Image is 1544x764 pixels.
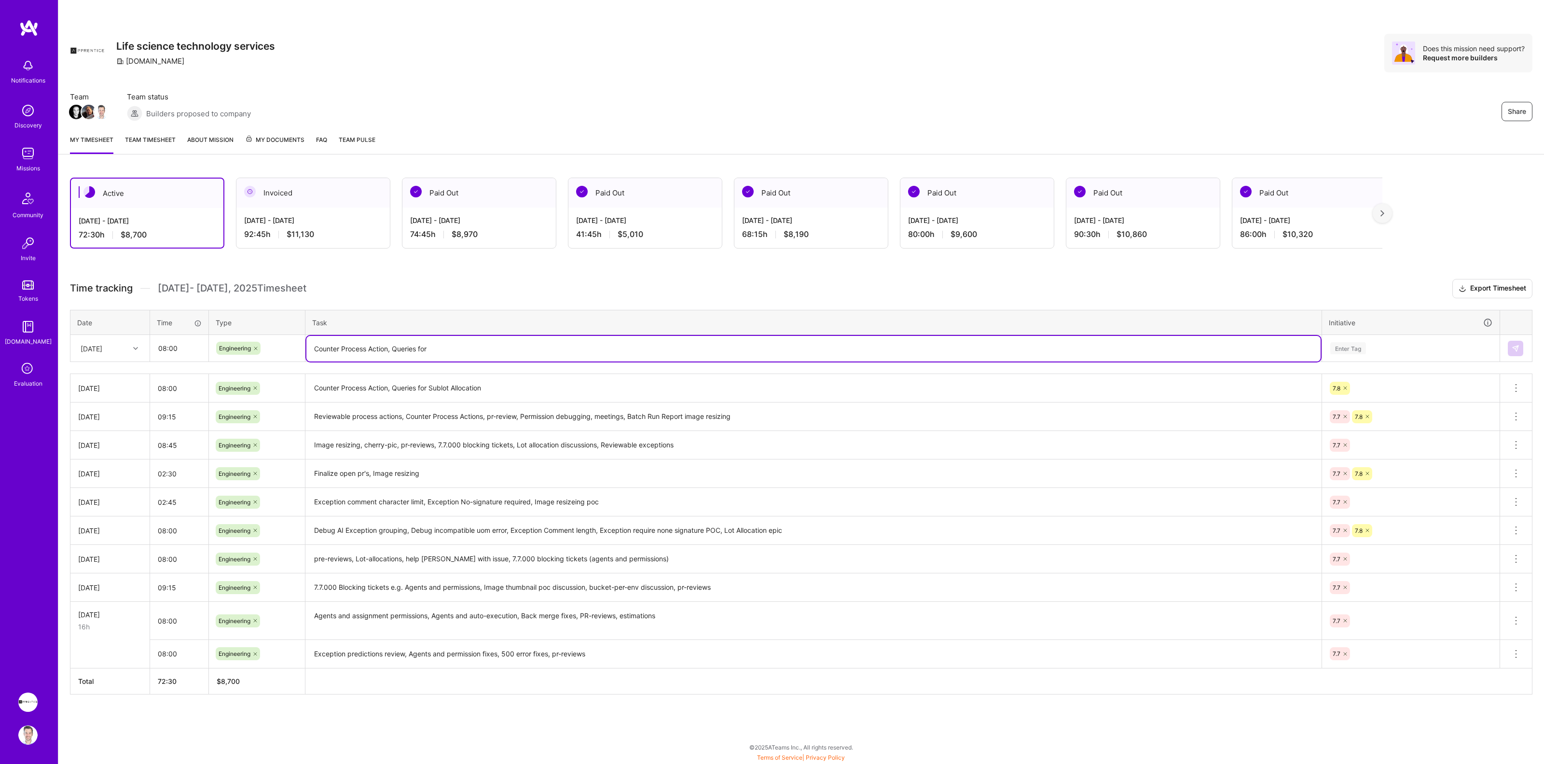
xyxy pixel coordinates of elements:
input: HH:MM [150,575,208,600]
input: HH:MM [151,335,208,361]
img: Paid Out [1240,186,1252,197]
span: Engineering [219,442,250,449]
input: HH:MM [150,375,208,401]
img: Invite [18,234,38,253]
textarea: Counter Process Action, Queries for [306,336,1321,361]
div: Evaluation [14,378,42,389]
span: $11,130 [287,229,314,239]
span: 7.7 [1333,413,1340,420]
div: [DATE] [78,497,142,507]
span: Team status [127,92,251,102]
div: Paid Out [402,178,556,208]
span: Engineering [219,385,250,392]
a: Privacy Policy [806,754,845,761]
div: Time [157,318,202,328]
span: Engineering [219,345,251,352]
button: Share [1502,102,1532,121]
a: Terms of Service [757,754,802,761]
img: teamwork [18,144,38,163]
th: Type [209,310,305,335]
span: $8,970 [452,229,478,239]
span: 7.7 [1333,617,1340,625]
span: $10,320 [1282,229,1313,239]
a: Team Pulse [339,135,375,154]
img: Paid Out [576,186,588,197]
div: Missions [16,163,40,173]
span: Team Pulse [339,136,375,143]
th: Total [70,668,150,694]
span: 7.7 [1333,556,1340,563]
span: Engineering [219,413,250,420]
span: $8,700 [121,230,147,240]
textarea: Exception comment character limit, Exception No-signature required, Image resizeing poc [306,489,1321,515]
textarea: Debug AI Exception grouping, Debug incompatible uom error, Exception Comment length, Exception re... [306,517,1321,544]
span: [DATE] - [DATE] , 2025 Timesheet [158,282,306,294]
div: Invite [21,253,36,263]
span: Time tracking [70,282,133,294]
img: bell [18,56,38,75]
textarea: Finalize open pr's, Image resizing [306,460,1321,487]
div: Initiative [1329,317,1493,328]
div: [DATE] [78,583,142,593]
input: HH:MM [150,432,208,458]
div: 92:45 h [244,229,382,239]
a: Team Member Avatar [70,104,83,120]
div: Paid Out [734,178,888,208]
button: Export Timesheet [1452,279,1532,298]
input: HH:MM [150,518,208,543]
div: [DATE] [78,383,142,393]
div: [DATE] [78,412,142,422]
img: Paid Out [742,186,754,197]
span: Team [70,92,108,102]
a: Team Member Avatar [83,104,95,120]
div: [DATE] - [DATE] [1240,215,1378,225]
div: 68:15 h [742,229,880,239]
img: Paid Out [1074,186,1086,197]
a: Team Member Avatar [95,104,108,120]
div: Paid Out [1232,178,1386,208]
span: $8,190 [784,229,809,239]
div: [DATE] - [DATE] [244,215,382,225]
div: [DATE] - [DATE] [742,215,880,225]
img: Community [16,187,40,210]
span: $5,010 [618,229,643,239]
span: Engineering [219,584,250,591]
span: Engineering [219,650,250,657]
div: Notifications [11,75,45,85]
div: Enter Tag [1330,341,1366,356]
div: [DATE] [78,526,142,536]
textarea: Counter Process Action, Queries for Sublot Allocation [306,375,1321,402]
span: 7.7 [1333,650,1340,657]
div: [DATE] [78,440,142,450]
img: Team Member Avatar [69,105,83,119]
img: tokens [22,280,34,290]
div: 74:45 h [410,229,548,239]
div: [DOMAIN_NAME] [116,56,184,66]
img: guide book [18,317,38,336]
img: Apprentice: Life science technology services [18,693,38,712]
a: FAQ [316,135,327,154]
span: Share [1508,107,1526,116]
input: HH:MM [150,641,208,667]
img: right [1380,210,1384,217]
div: Active [71,179,223,208]
div: Community [13,210,43,220]
span: My Documents [245,135,304,145]
div: Paid Out [900,178,1054,208]
div: [DATE] [78,610,142,620]
a: Apprentice: Life science technology services [16,693,40,712]
i: icon SelectionTeam [19,360,37,378]
a: My Documents [245,135,304,154]
div: [DATE] [78,469,142,479]
span: Engineering [219,527,250,534]
span: Engineering [219,617,250,625]
a: User Avatar [16,725,40,745]
span: Engineering [219,556,250,563]
h3: Life science technology services [116,40,275,52]
span: 7.8 [1355,527,1363,534]
span: $ 8,700 [217,677,240,685]
img: Team Member Avatar [94,105,109,119]
textarea: Exception predictions review, Agents and permission fixes, 500 error fixes, pr-reviews [306,641,1321,667]
div: [DATE] [81,343,102,353]
th: Date [70,310,150,335]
